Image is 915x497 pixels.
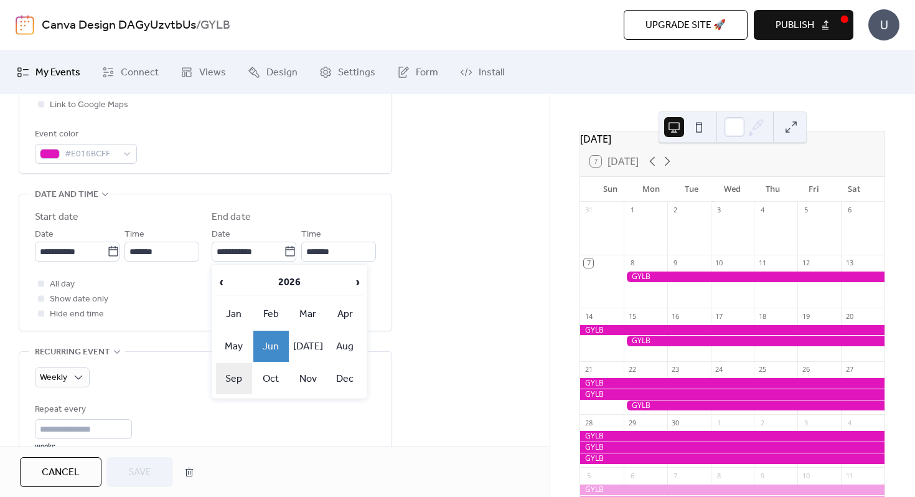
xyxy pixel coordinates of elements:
[7,55,90,89] a: My Events
[171,55,235,89] a: Views
[327,331,364,362] td: Aug
[584,311,593,321] div: 14
[801,258,810,268] div: 12
[754,10,853,40] button: Publish
[35,127,134,142] div: Event color
[671,311,680,321] div: 16
[50,292,108,307] span: Show date only
[40,369,67,386] span: Weekly
[212,210,251,225] div: End date
[580,131,884,146] div: [DATE]
[627,258,637,268] div: 8
[624,400,884,411] div: GYLB
[35,345,110,360] span: Recurring event
[266,65,298,80] span: Design
[712,177,753,202] div: Wed
[35,65,80,80] span: My Events
[580,431,884,442] div: GYLB
[715,258,724,268] div: 10
[217,270,227,295] span: ‹
[758,206,767,215] div: 4
[580,453,884,464] div: GYLB
[758,311,767,321] div: 18
[627,365,637,374] div: 22
[216,298,252,329] td: Jan
[758,471,767,480] div: 9
[35,402,129,417] div: Repeat every
[50,307,104,322] span: Hide end time
[238,55,307,89] a: Design
[310,55,385,89] a: Settings
[584,365,593,374] div: 21
[672,177,712,202] div: Tue
[479,65,504,80] span: Install
[580,389,884,400] div: GYLB
[196,14,200,37] b: /
[801,365,810,374] div: 26
[758,418,767,427] div: 2
[671,258,680,268] div: 9
[715,365,724,374] div: 24
[50,98,128,113] span: Link to Google Maps
[228,269,351,296] th: 2026
[584,258,593,268] div: 7
[845,206,854,215] div: 6
[290,363,326,394] td: Nov
[121,65,159,80] span: Connect
[290,298,326,329] td: Mar
[580,485,884,495] div: GYLB
[388,55,448,89] a: Form
[93,55,168,89] a: Connect
[327,298,364,329] td: Apr
[590,177,631,202] div: Sun
[671,418,680,427] div: 30
[671,365,680,374] div: 23
[253,331,289,362] td: Jun
[580,325,884,336] div: GYLB
[627,471,637,480] div: 6
[845,311,854,321] div: 20
[416,65,438,80] span: Form
[42,14,196,37] a: Canva Design DAGyUzvtbUs
[801,206,810,215] div: 5
[627,206,637,215] div: 1
[801,471,810,480] div: 10
[715,206,724,215] div: 3
[451,55,514,89] a: Install
[200,14,230,37] b: GYLB
[580,378,884,389] div: GYLB
[253,363,289,394] td: Oct
[20,457,101,487] button: Cancel
[35,187,98,202] span: Date and time
[216,331,252,362] td: May
[352,270,362,295] span: ›
[327,363,364,394] td: Dec
[16,15,34,35] img: logo
[834,177,875,202] div: Sat
[290,331,326,362] td: [DATE]
[715,418,724,427] div: 1
[216,363,252,394] td: Sep
[845,365,854,374] div: 27
[845,471,854,480] div: 11
[35,210,78,225] div: Start date
[801,311,810,321] div: 19
[338,65,375,80] span: Settings
[845,418,854,427] div: 4
[199,65,226,80] span: Views
[50,277,75,292] span: All day
[776,18,814,33] span: Publish
[758,365,767,374] div: 25
[253,298,289,329] td: Feb
[624,336,884,346] div: GYLB
[868,9,899,40] div: U
[212,227,230,242] span: Date
[580,442,884,453] div: GYLB
[671,471,680,480] div: 7
[627,311,637,321] div: 15
[715,311,724,321] div: 17
[584,418,593,427] div: 28
[845,258,854,268] div: 13
[758,258,767,268] div: 11
[624,10,748,40] button: Upgrade site 🚀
